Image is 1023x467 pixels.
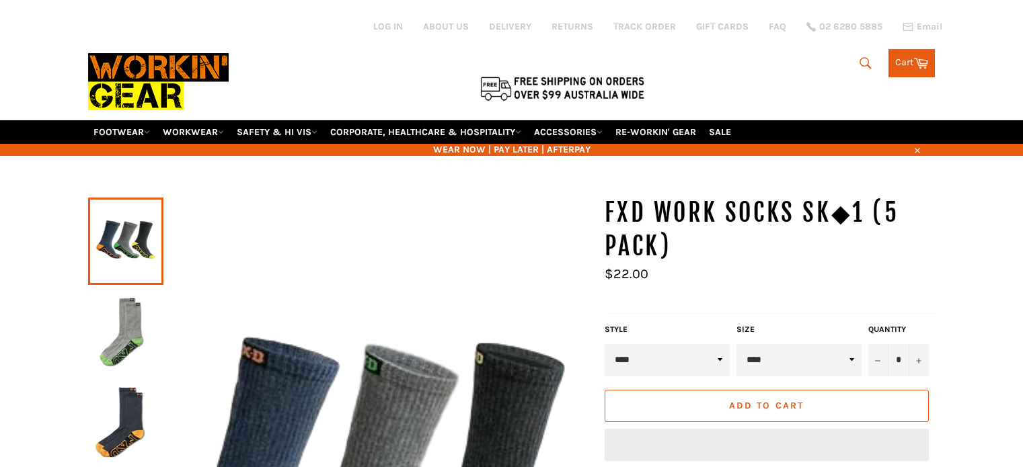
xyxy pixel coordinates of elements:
a: Log in [373,21,403,32]
h1: FXD WORK SOCKS SK◆1 (5 Pack) [605,196,936,263]
a: WORKWEAR [157,120,229,144]
a: GIFT CARDS [696,20,749,33]
span: WEAR NOW | PAY LATER | AFTERPAY [88,143,936,156]
a: RE-WORKIN' GEAR [610,120,702,144]
a: SAFETY & HI VIS [231,120,323,144]
label: Quantity [868,324,929,335]
a: RETURNS [552,20,593,33]
img: FXD WORK SOCKS SK◆1 (5 Pack) - Workin' Gear [95,384,157,458]
img: Workin Gear leaders in Workwear, Safety Boots, PPE, Uniforms. Australia's No.1 in Workwear [88,44,229,120]
label: Size [736,324,862,335]
a: Cart [888,49,935,77]
a: FOOTWEAR [88,120,155,144]
label: Style [605,324,730,335]
button: Add to Cart [605,390,929,422]
a: TRACK ORDER [613,20,676,33]
button: Increase item quantity by one [909,344,929,376]
span: Email [917,22,942,32]
a: ACCESSORIES [529,120,608,144]
span: Add to Cart [729,400,804,411]
a: CORPORATE, HEALTHCARE & HOSPITALITY [325,120,527,144]
a: SALE [704,120,736,144]
span: 02 6280 5885 [819,22,882,32]
a: FAQ [769,20,786,33]
img: FXD WORK SOCKS SK◆1 (5 Pack) - Workin' Gear [95,294,157,368]
span: $22.00 [605,266,648,282]
a: Email [903,22,942,32]
a: DELIVERY [489,20,531,33]
img: Flat $9.95 shipping Australia wide [478,74,646,102]
a: ABOUT US [423,20,469,33]
a: 02 6280 5885 [806,22,882,32]
button: Reduce item quantity by one [868,344,888,376]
